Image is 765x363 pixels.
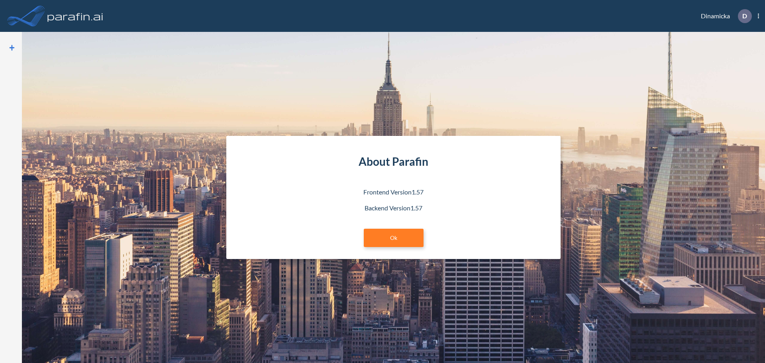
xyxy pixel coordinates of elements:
h4: About Parafin [359,155,428,169]
p: Backend Version 1.57 [359,203,428,213]
p: D [742,12,747,20]
img: logo [46,8,105,24]
p: Frontend Version 1.57 [359,187,428,197]
a: Ok [364,229,424,247]
div: Dinamicka [689,9,759,23]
